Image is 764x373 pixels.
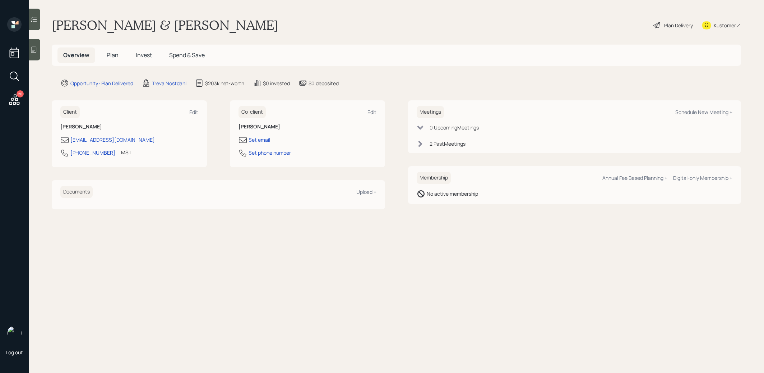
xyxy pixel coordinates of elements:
h6: Client [60,106,80,118]
h6: [PERSON_NAME] [239,124,376,130]
div: 0 Upcoming Meeting s [430,124,479,131]
div: [EMAIL_ADDRESS][DOMAIN_NAME] [70,136,155,144]
div: 20 [17,90,24,97]
span: Overview [63,51,89,59]
div: Schedule New Meeting + [675,109,732,115]
div: Log out [6,349,23,356]
span: Invest [136,51,152,59]
div: Opportunity · Plan Delivered [70,79,133,87]
h6: Documents [60,186,93,198]
div: MST [121,149,131,156]
div: Edit [189,109,198,115]
h6: Co-client [239,106,266,118]
div: Digital-only Membership + [673,174,732,181]
div: 2 Past Meeting s [430,140,466,147]
h6: [PERSON_NAME] [60,124,198,130]
div: No active membership [427,190,478,197]
h6: Membership [417,172,451,184]
div: $0 deposited [309,79,339,87]
div: Treva Nostdahl [152,79,186,87]
div: Edit [367,109,376,115]
img: treva-nostdahl-headshot.png [7,326,22,340]
div: $203k net-worth [205,79,244,87]
span: Plan [107,51,119,59]
div: Annual Fee Based Planning + [602,174,667,181]
div: Plan Delivery [664,22,693,29]
h6: Meetings [417,106,444,118]
div: $0 invested [263,79,290,87]
div: Kustomer [714,22,736,29]
span: Spend & Save [169,51,205,59]
div: Set email [249,136,270,144]
div: [PHONE_NUMBER] [70,149,115,156]
div: Set phone number [249,149,291,156]
div: Upload + [356,188,376,195]
h1: [PERSON_NAME] & [PERSON_NAME] [52,17,278,33]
